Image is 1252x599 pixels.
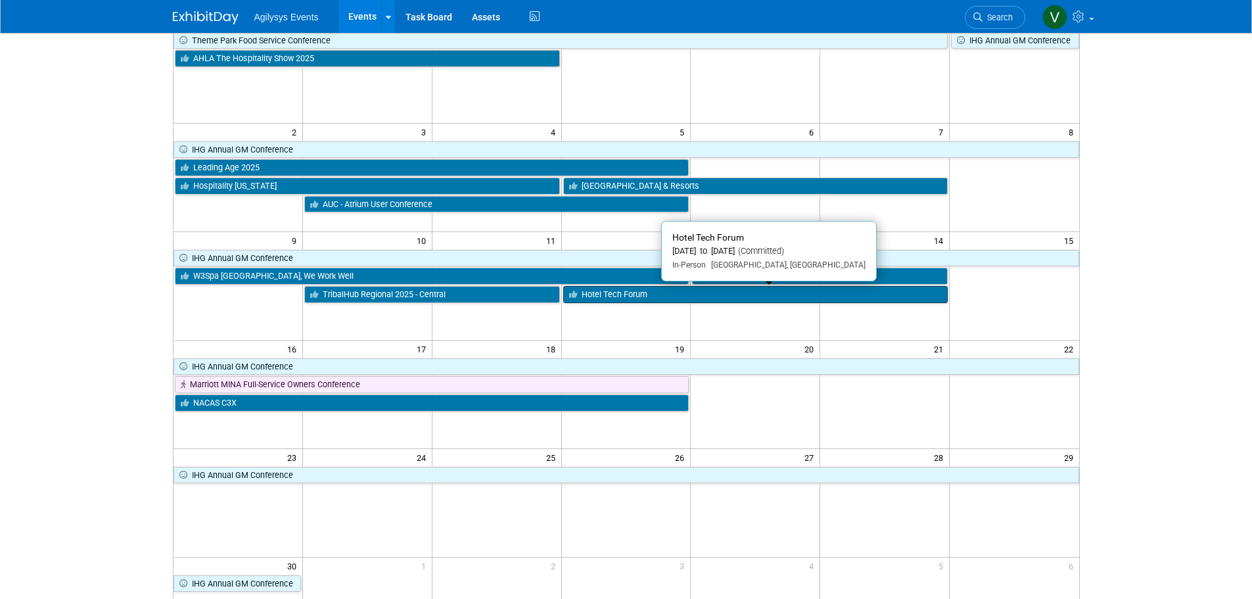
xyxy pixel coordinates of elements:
a: W3Spa [GEOGRAPHIC_DATA], We Work Well [175,268,689,285]
a: Marriott MINA Full-Service Owners Conference [175,376,689,393]
span: 27 [803,449,820,466]
a: Hotel Tech Forum [563,286,948,303]
a: IHG Annual GM Conference [174,467,1079,484]
span: 21 [933,341,949,357]
span: 11 [545,232,561,249]
span: 17 [415,341,432,357]
span: 2 [549,558,561,574]
span: [GEOGRAPHIC_DATA], [GEOGRAPHIC_DATA] [706,260,866,270]
a: Theme Park Food Service Conference [174,32,948,49]
a: NACAS C3X [175,395,689,412]
span: 30 [286,558,302,574]
span: 9 [290,232,302,249]
span: 8 [1067,124,1079,140]
span: 5 [937,558,949,574]
span: 29 [1063,449,1079,466]
span: 3 [420,124,432,140]
span: 26 [674,449,690,466]
span: 4 [808,558,820,574]
span: 14 [933,232,949,249]
span: 6 [808,124,820,140]
a: Search [965,6,1025,29]
span: 10 [415,232,432,249]
span: 4 [549,124,561,140]
span: Search [983,12,1013,22]
a: IHG Annual GM Conference [174,575,301,592]
span: Agilysys Events [254,12,319,22]
span: 16 [286,341,302,357]
span: 23 [286,449,302,466]
img: Vaitiare Munoz [1042,5,1067,30]
span: (Committed) [735,246,784,256]
span: In-Person [672,260,706,270]
a: [GEOGRAPHIC_DATA] & Resorts [563,178,948,195]
span: 3 [678,558,690,574]
span: 1 [420,558,432,574]
span: 7 [937,124,949,140]
span: 20 [803,341,820,357]
span: 2 [290,124,302,140]
span: 28 [933,449,949,466]
a: Leading Age 2025 [175,159,689,176]
span: Hotel Tech Forum [672,232,744,243]
a: AUC - Atrium User Conference [304,196,689,213]
span: 19 [674,341,690,357]
span: 18 [545,341,561,357]
a: IHG Annual GM Conference [174,250,1079,267]
a: Hospitality [US_STATE] [175,178,560,195]
a: TribalHub Regional 2025 - Central [304,286,560,303]
img: ExhibitDay [173,11,239,24]
span: 5 [678,124,690,140]
a: IHG Annual GM Conference [174,358,1079,375]
span: 25 [545,449,561,466]
a: AHLA The Hospitality Show 2025 [175,50,560,67]
span: 15 [1063,232,1079,249]
a: IHG Annual GM Conference [174,141,1079,158]
span: 22 [1063,341,1079,357]
div: [DATE] to [DATE] [672,246,866,257]
span: 24 [415,449,432,466]
span: 6 [1067,558,1079,574]
a: IHG Annual GM Conference [951,32,1078,49]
